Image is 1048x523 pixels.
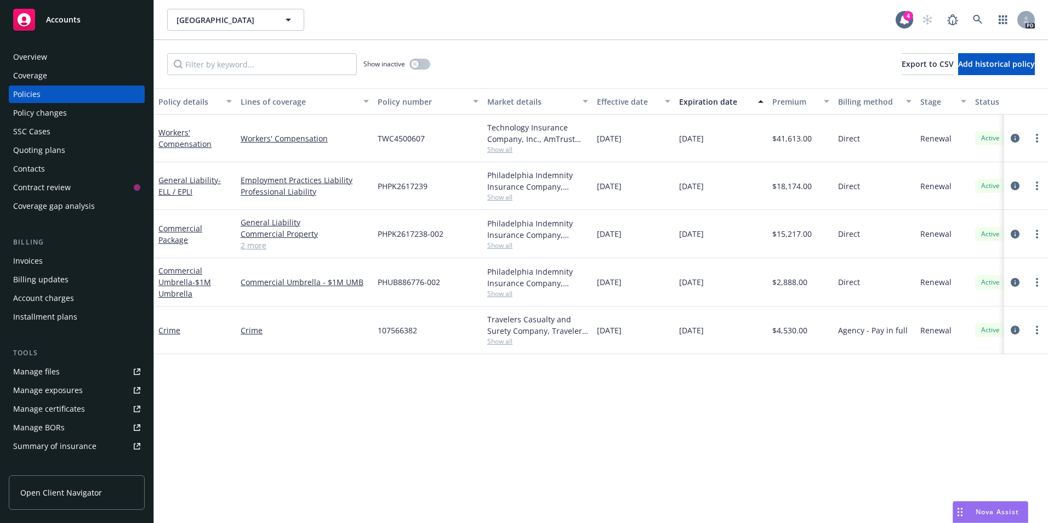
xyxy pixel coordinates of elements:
button: Effective date [593,88,675,115]
a: Policy changes [9,104,145,122]
span: Direct [838,133,860,144]
a: circleInformation [1009,323,1022,337]
span: Renewal [920,180,952,192]
div: Summary of insurance [13,437,96,455]
div: Manage files [13,363,60,380]
button: Add historical policy [958,53,1035,75]
div: Policy number [378,96,466,107]
div: Policy details [158,96,220,107]
a: Coverage [9,67,145,84]
input: Filter by keyword... [167,53,357,75]
span: TWC4500607 [378,133,425,144]
a: Account charges [9,289,145,307]
button: Stage [916,88,971,115]
span: $15,217.00 [772,228,812,240]
a: more [1030,132,1044,145]
div: Effective date [597,96,658,107]
a: Report a Bug [942,9,964,31]
a: Switch app [992,9,1014,31]
a: circleInformation [1009,228,1022,241]
div: Premium [772,96,817,107]
a: Manage files [9,363,145,380]
div: Manage certificates [13,400,85,418]
span: [DATE] [679,180,704,192]
a: Professional Liability [241,186,369,197]
a: circleInformation [1009,276,1022,289]
a: Manage exposures [9,382,145,399]
span: Renewal [920,276,952,288]
span: [GEOGRAPHIC_DATA] [176,14,271,26]
a: more [1030,276,1044,289]
a: Employment Practices Liability [241,174,369,186]
div: Overview [13,48,47,66]
a: Installment plans [9,308,145,326]
a: Policies [9,86,145,103]
span: $18,174.00 [772,180,812,192]
a: Manage BORs [9,419,145,436]
span: Renewal [920,325,952,336]
a: more [1030,323,1044,337]
span: Renewal [920,133,952,144]
button: [GEOGRAPHIC_DATA] [167,9,304,31]
div: Travelers Casualty and Surety Company, Travelers Insurance [487,314,588,337]
div: Tools [9,348,145,359]
a: Commercial Umbrella [158,265,211,299]
div: Billing method [838,96,899,107]
span: Active [979,229,1001,239]
div: Manage exposures [13,382,83,399]
a: Commercial Package [158,223,202,245]
a: Accounts [9,4,145,35]
span: [DATE] [597,276,622,288]
span: Show all [487,241,588,250]
a: more [1030,228,1044,241]
span: Agency - Pay in full [838,325,908,336]
a: Search [967,9,989,31]
span: [DATE] [597,133,622,144]
div: Coverage [13,67,47,84]
div: Market details [487,96,576,107]
div: Stage [920,96,954,107]
div: SSC Cases [13,123,50,140]
a: Quoting plans [9,141,145,159]
div: Installment plans [13,308,77,326]
div: Manage BORs [13,419,65,436]
span: PHPK2617239 [378,180,428,192]
span: $4,530.00 [772,325,807,336]
span: PHPK2617238-002 [378,228,443,240]
div: Lines of coverage [241,96,357,107]
a: more [1030,179,1044,192]
span: Direct [838,228,860,240]
a: circleInformation [1009,132,1022,145]
span: [DATE] [597,180,622,192]
button: Expiration date [675,88,768,115]
a: Crime [241,325,369,336]
span: Accounts [46,15,81,24]
a: SSC Cases [9,123,145,140]
a: Coverage gap analysis [9,197,145,215]
span: Active [979,181,1001,191]
div: Philadelphia Indemnity Insurance Company, [GEOGRAPHIC_DATA] Insurance Companies [487,218,588,241]
a: 2 more [241,240,369,251]
span: Direct [838,276,860,288]
span: Renewal [920,228,952,240]
span: Add historical policy [958,59,1035,69]
a: Workers' Compensation [158,127,212,149]
a: Commercial Umbrella - $1M UMB [241,276,369,288]
a: Overview [9,48,145,66]
div: Drag to move [953,502,967,522]
a: General Liability [241,217,369,228]
a: Workers' Compensation [241,133,369,144]
button: Lines of coverage [236,88,373,115]
a: Summary of insurance [9,437,145,455]
a: Contract review [9,179,145,196]
button: Premium [768,88,834,115]
div: Technology Insurance Company, Inc., AmTrust Financial Services [487,122,588,145]
span: [DATE] [597,325,622,336]
button: Export to CSV [902,53,954,75]
div: Policies [13,86,41,103]
span: [DATE] [679,325,704,336]
span: [DATE] [679,228,704,240]
div: Contract review [13,179,71,196]
span: [DATE] [597,228,622,240]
